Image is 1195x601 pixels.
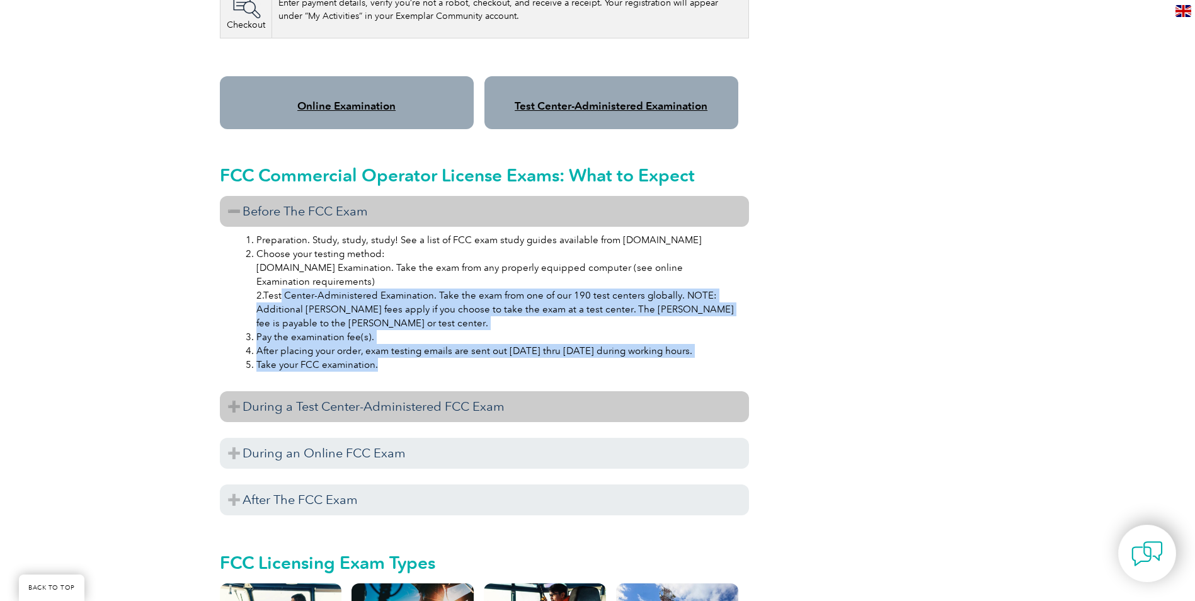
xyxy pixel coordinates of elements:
[256,247,738,330] li: Choose your testing method: [DOMAIN_NAME] Examination. Take the exam from any properly equipped c...
[256,358,738,372] li: Take your FCC examination.
[220,552,749,573] h2: FCC Licensing Exam Types
[1175,5,1191,17] img: en
[19,575,84,601] a: BACK TO TOP
[220,438,749,469] h3: During an Online FCC Exam
[220,196,749,227] h3: Before The FCC Exam
[1131,538,1163,570] img: contact-chat.png
[256,330,738,344] li: Pay the examination fee(s).
[256,233,738,247] li: Preparation. Study, study, study! See a list of FCC exam study guides available from [DOMAIN_NAME]
[515,100,707,112] a: Test Center-Administered Examination
[220,391,749,422] h3: During a Test Center-Administered FCC Exam
[220,165,749,185] h2: FCC Commercial Operator License Exams: What to Expect
[297,100,396,112] a: Online Examination
[220,484,749,515] h3: After The FCC Exam
[256,344,738,358] li: After placing your order, exam testing emails are sent out [DATE] thru [DATE] during working hours.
